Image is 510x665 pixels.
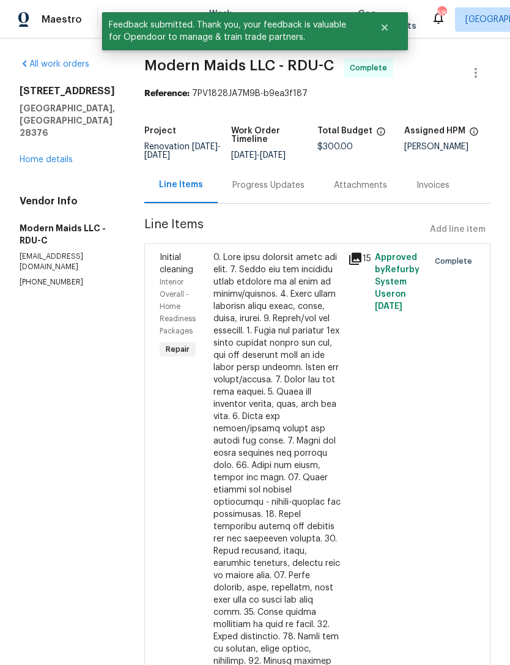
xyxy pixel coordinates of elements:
h5: Work Order Timeline [231,127,318,144]
div: Attachments [334,179,387,191]
div: [PERSON_NAME] [404,143,491,151]
a: Home details [20,155,73,164]
p: [EMAIL_ADDRESS][DOMAIN_NAME] [20,251,115,272]
div: 58 [437,7,446,20]
span: Geo Assignments [358,7,416,32]
span: Modern Maids LLC - RDU-C [144,58,334,73]
span: [DATE] [144,151,170,160]
span: Interior Overall - Home Readiness Packages [160,278,196,335]
div: Invoices [416,179,449,191]
span: Complete [350,62,392,74]
h5: Project [144,127,176,135]
h2: [STREET_ADDRESS] [20,85,115,97]
span: [DATE] [231,151,257,160]
span: Feedback submitted. Thank you, your feedback is valuable for Opendoor to manage & train trade par... [102,12,364,50]
span: [DATE] [375,302,402,311]
span: - [231,151,286,160]
div: Progress Updates [232,179,305,191]
span: [DATE] [260,151,286,160]
h5: [GEOGRAPHIC_DATA], [GEOGRAPHIC_DATA] 28376 [20,102,115,139]
span: [DATE] [192,143,218,151]
span: Maestro [42,13,82,26]
h5: Total Budget [317,127,372,135]
span: Complete [435,255,477,267]
span: The total cost of line items that have been proposed by Opendoor. This sum includes line items th... [376,127,386,143]
a: All work orders [20,60,89,69]
span: The hpm assigned to this work order. [469,127,479,143]
span: Approved by Refurby System User on [375,253,419,311]
span: Renovation [144,143,221,160]
span: $300.00 [317,143,353,151]
div: 7PV1828JA7M9B-b9ea3f187 [144,87,490,100]
p: [PHONE_NUMBER] [20,277,115,288]
button: Close [364,15,405,40]
span: Repair [161,343,194,355]
span: Line Items [144,218,425,241]
div: 15 [348,251,368,266]
span: Initial cleaning [160,253,193,274]
div: Line Items [159,179,203,191]
span: - [144,143,221,160]
span: Work Orders [209,7,240,32]
h5: Assigned HPM [404,127,465,135]
h4: Vendor Info [20,195,115,207]
h5: Modern Maids LLC - RDU-C [20,222,115,247]
b: Reference: [144,89,190,98]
